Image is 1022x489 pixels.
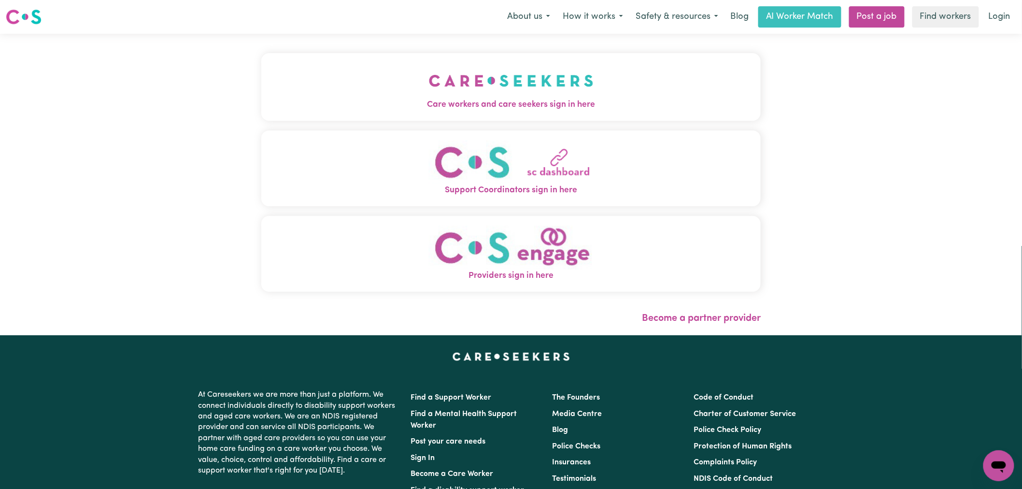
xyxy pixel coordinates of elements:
[552,443,600,450] a: Police Checks
[261,53,761,121] button: Care workers and care seekers sign in here
[411,410,517,430] a: Find a Mental Health Support Worker
[411,438,485,446] a: Post your care needs
[629,7,724,27] button: Safety & resources
[724,6,754,28] a: Blog
[694,459,757,466] a: Complaints Policy
[552,475,596,483] a: Testimonials
[983,6,1016,28] a: Login
[694,443,792,450] a: Protection of Human Rights
[694,410,796,418] a: Charter of Customer Service
[912,6,979,28] a: Find workers
[552,459,591,466] a: Insurances
[6,8,42,26] img: Careseekers logo
[694,475,773,483] a: NDIS Code of Conduct
[411,454,435,462] a: Sign In
[261,184,761,197] span: Support Coordinators sign in here
[552,394,600,402] a: The Founders
[983,450,1014,481] iframe: Button to launch messaging window
[501,7,556,27] button: About us
[694,394,754,402] a: Code of Conduct
[6,6,42,28] a: Careseekers logo
[261,216,761,292] button: Providers sign in here
[849,6,905,28] a: Post a job
[411,470,493,478] a: Become a Care Worker
[261,270,761,282] span: Providers sign in here
[694,426,762,434] a: Police Check Policy
[453,353,570,360] a: Careseekers home page
[552,410,602,418] a: Media Centre
[261,130,761,206] button: Support Coordinators sign in here
[642,314,761,323] a: Become a partner provider
[261,99,761,111] span: Care workers and care seekers sign in here
[552,426,568,434] a: Blog
[758,6,841,28] a: AI Worker Match
[198,386,399,480] p: At Careseekers we are more than just a platform. We connect individuals directly to disability su...
[556,7,629,27] button: How it works
[411,394,491,402] a: Find a Support Worker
